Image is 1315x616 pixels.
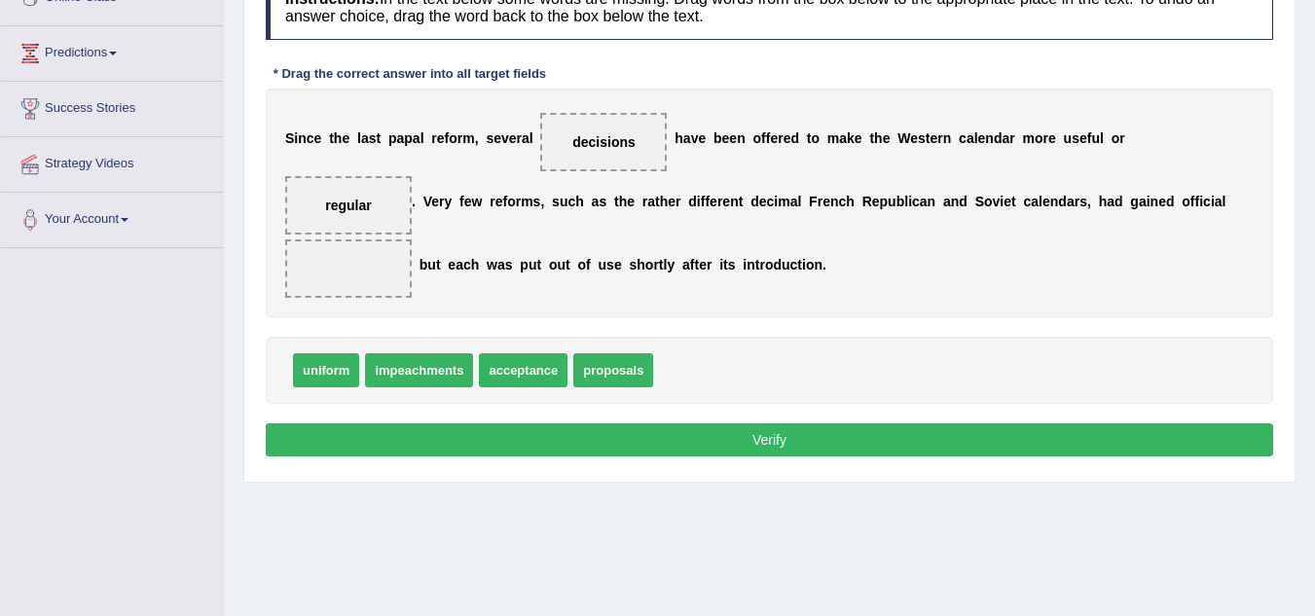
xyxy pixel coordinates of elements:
[1067,194,1075,209] b: a
[778,194,789,209] b: m
[420,257,428,272] b: b
[439,194,444,209] b: r
[880,194,889,209] b: p
[737,130,746,146] b: n
[1,82,223,130] a: Success Stories
[586,257,591,272] b: f
[404,130,413,146] b: p
[773,257,782,272] b: d
[1130,194,1139,209] b: g
[1211,194,1215,209] b: i
[747,257,755,272] b: n
[993,194,1001,209] b: v
[943,130,952,146] b: n
[1166,194,1175,209] b: d
[388,130,397,146] b: p
[730,194,739,209] b: n
[449,130,457,146] b: o
[664,257,668,272] b: l
[698,130,706,146] b: e
[930,130,937,146] b: e
[1072,130,1079,146] b: s
[487,257,497,272] b: w
[750,194,759,209] b: d
[552,194,560,209] b: s
[445,194,453,209] b: y
[761,130,766,146] b: f
[645,257,654,272] b: o
[566,257,570,272] b: t
[459,194,464,209] b: f
[1023,130,1035,146] b: m
[490,194,494,209] b: r
[728,257,736,272] b: s
[1091,130,1100,146] b: u
[872,194,880,209] b: e
[423,194,432,209] b: V
[729,130,737,146] b: e
[723,257,728,272] b: t
[814,257,822,272] b: n
[520,257,529,272] b: p
[614,194,619,209] b: t
[1050,194,1059,209] b: n
[497,257,505,272] b: a
[573,353,653,387] span: proposals
[629,257,637,272] b: s
[533,194,541,209] b: s
[334,130,343,146] b: h
[759,194,767,209] b: e
[675,130,683,146] b: h
[486,130,493,146] b: s
[294,130,298,146] b: i
[431,130,436,146] b: r
[753,130,762,146] b: o
[457,130,462,146] b: r
[937,130,942,146] b: r
[501,130,509,146] b: v
[778,130,783,146] b: r
[285,130,294,146] b: S
[540,194,544,209] b: ,
[647,194,655,209] b: a
[719,257,723,272] b: i
[766,130,771,146] b: f
[984,194,993,209] b: o
[707,257,712,272] b: r
[1112,130,1120,146] b: o
[1195,194,1200,209] b: f
[926,130,931,146] b: t
[475,130,479,146] b: ,
[592,194,600,209] b: a
[918,130,926,146] b: s
[285,176,412,235] span: Drop target
[705,194,710,209] b: f
[558,257,566,272] b: u
[495,194,503,209] b: e
[1151,194,1159,209] b: n
[959,194,968,209] b: d
[463,257,471,272] b: c
[755,257,760,272] b: t
[369,130,377,146] b: s
[691,130,699,146] b: v
[807,130,812,146] b: t
[572,134,636,150] span: decisions
[285,239,412,298] span: Drop target
[767,194,775,209] b: c
[1064,130,1073,146] b: u
[1035,130,1043,146] b: o
[1042,194,1050,209] b: e
[739,194,744,209] b: t
[1004,194,1011,209] b: e
[606,257,614,272] b: s
[1087,130,1092,146] b: f
[1048,130,1056,146] b: e
[529,257,537,272] b: u
[464,194,472,209] b: e
[806,257,815,272] b: o
[904,194,908,209] b: l
[637,257,645,272] b: h
[683,130,691,146] b: a
[912,194,920,209] b: c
